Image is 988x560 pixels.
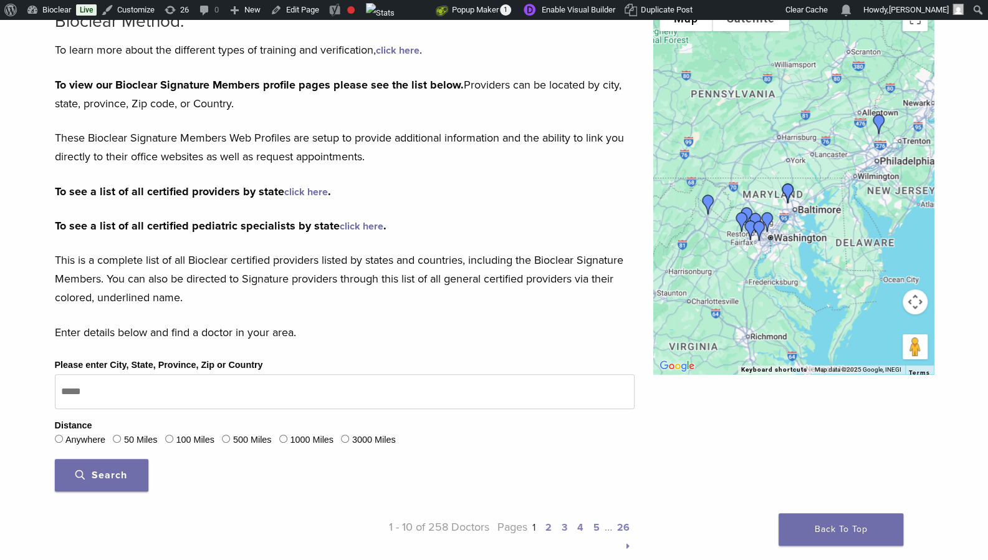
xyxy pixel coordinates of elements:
div: Dr. Robert Scarazzo [864,109,894,139]
a: click here [376,44,420,57]
div: Dr. Iris Hirschfeld Navabi [752,207,782,237]
a: 4 [577,521,583,534]
p: Pages [489,518,635,555]
label: Please enter City, State, Province, Zip or Country [55,359,263,372]
label: 3000 Miles [352,433,396,447]
div: Focus keyphrase not set [347,6,355,14]
a: 1 [532,521,535,534]
img: Google [656,358,698,374]
img: Views over 48 hours. Click for more Jetpack Stats. [366,3,436,18]
a: Terms (opens in new tab) [909,369,930,377]
label: 100 Miles [176,433,214,447]
p: To learn more about the different types of training and verification, . [55,41,635,59]
div: Dr. Shane Costa [741,208,770,238]
a: Back To Top [779,513,903,546]
strong: To see a list of all certified pediatric specialists by state . [55,219,386,233]
div: Dr. Maribel Vann [744,216,774,246]
a: click here [284,186,328,198]
a: click here [340,220,383,233]
div: Dr. Maya Bachour [732,202,762,232]
span: [PERSON_NAME] [889,5,949,14]
button: Search [55,459,148,491]
div: Dr. Deborah Baker [693,190,723,220]
div: Dr. Shane Costa [727,207,757,237]
label: 500 Miles [233,433,272,447]
a: 26 [617,521,630,534]
p: This is a complete list of all Bioclear certified providers listed by states and countries, inclu... [55,251,635,307]
button: Drag Pegman onto the map to open Street View [903,334,928,359]
p: These Bioclear Signature Members Web Profiles are setup to provide additional information and the... [55,128,635,166]
div: Dr. Rebecca Allen [773,178,803,208]
a: Live [76,4,97,16]
span: 1 [500,4,511,16]
div: Dr. Komal Karmacharya [736,215,765,245]
button: Map camera controls [903,289,928,314]
span: Search [75,469,127,481]
a: 2 [545,521,552,534]
p: Providers can be located by city, state, province, Zip code, or Country. [55,75,635,113]
a: 5 [593,521,600,534]
legend: Distance [55,419,92,433]
p: 1 - 10 of 258 Doctors [345,518,490,555]
p: Enter details below and find a doctor in your area. [55,323,635,342]
span: Map data ©2025 Google, INEGI [815,366,901,373]
strong: To view our Bioclear Signature Members profile pages please see the list below. [55,78,464,92]
label: 1000 Miles [290,433,333,447]
a: 3 [562,521,567,534]
button: Keyboard shortcuts [741,365,807,374]
label: Anywhere [65,433,105,447]
a: Open this area in Google Maps (opens a new window) [656,358,698,374]
span: … [605,520,612,534]
strong: To see a list of all certified providers by state . [55,185,331,198]
label: 50 Miles [124,433,158,447]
